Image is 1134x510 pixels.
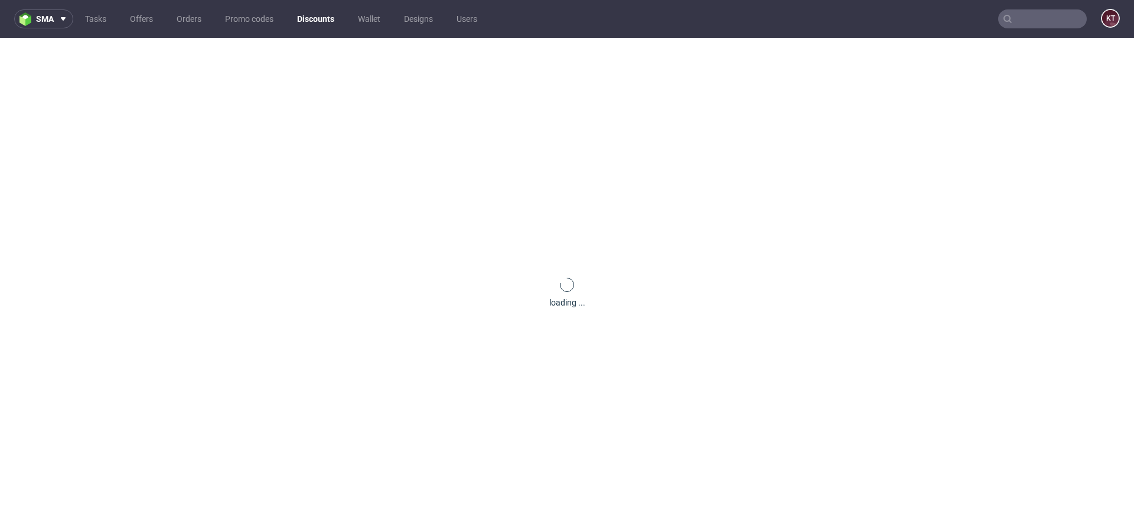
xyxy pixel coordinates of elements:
div: loading ... [549,297,585,308]
a: Tasks [78,9,113,28]
a: Discounts [290,9,341,28]
a: Wallet [351,9,387,28]
a: Designs [397,9,440,28]
a: Offers [123,9,160,28]
a: Users [449,9,484,28]
span: sma [36,15,54,23]
a: Orders [170,9,208,28]
figcaption: KT [1102,10,1119,27]
button: sma [14,9,73,28]
a: Promo codes [218,9,281,28]
img: logo [19,12,36,26]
